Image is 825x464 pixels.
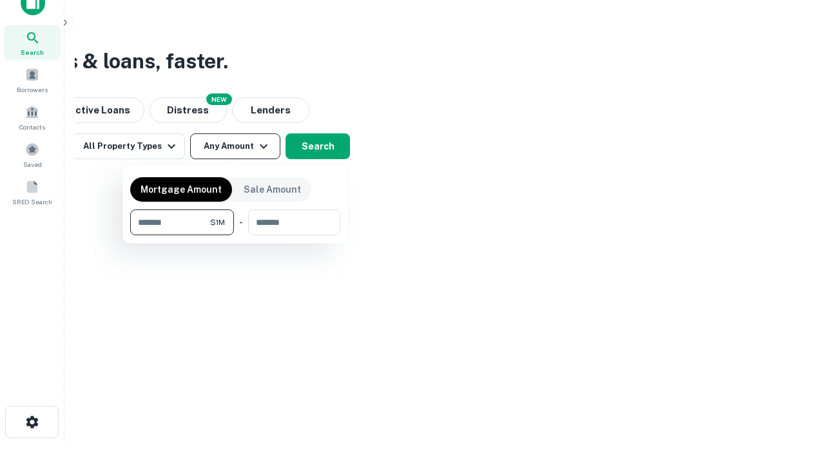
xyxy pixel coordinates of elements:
p: Sale Amount [244,182,301,197]
div: - [239,209,243,235]
span: $1M [210,217,225,228]
iframe: Chat Widget [761,361,825,423]
p: Mortgage Amount [141,182,222,197]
